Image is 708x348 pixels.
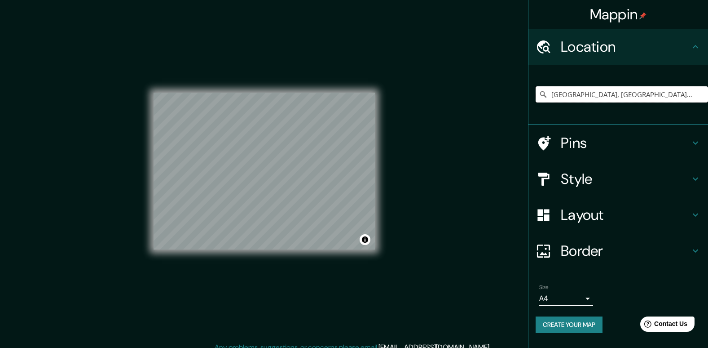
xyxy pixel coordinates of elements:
div: Style [528,161,708,197]
div: Location [528,29,708,65]
div: A4 [539,291,593,306]
input: Pick your city or area [536,86,708,103]
canvas: Map [154,93,375,250]
iframe: Help widget launcher [628,313,698,338]
div: Border [528,233,708,269]
img: pin-icon.png [639,12,646,19]
button: Toggle attribution [360,234,370,245]
button: Create your map [536,317,602,333]
h4: Border [561,242,690,260]
h4: Mappin [590,5,647,23]
h4: Layout [561,206,690,224]
h4: Style [561,170,690,188]
h4: Location [561,38,690,56]
div: Layout [528,197,708,233]
div: Pins [528,125,708,161]
label: Size [539,284,549,291]
h4: Pins [561,134,690,152]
